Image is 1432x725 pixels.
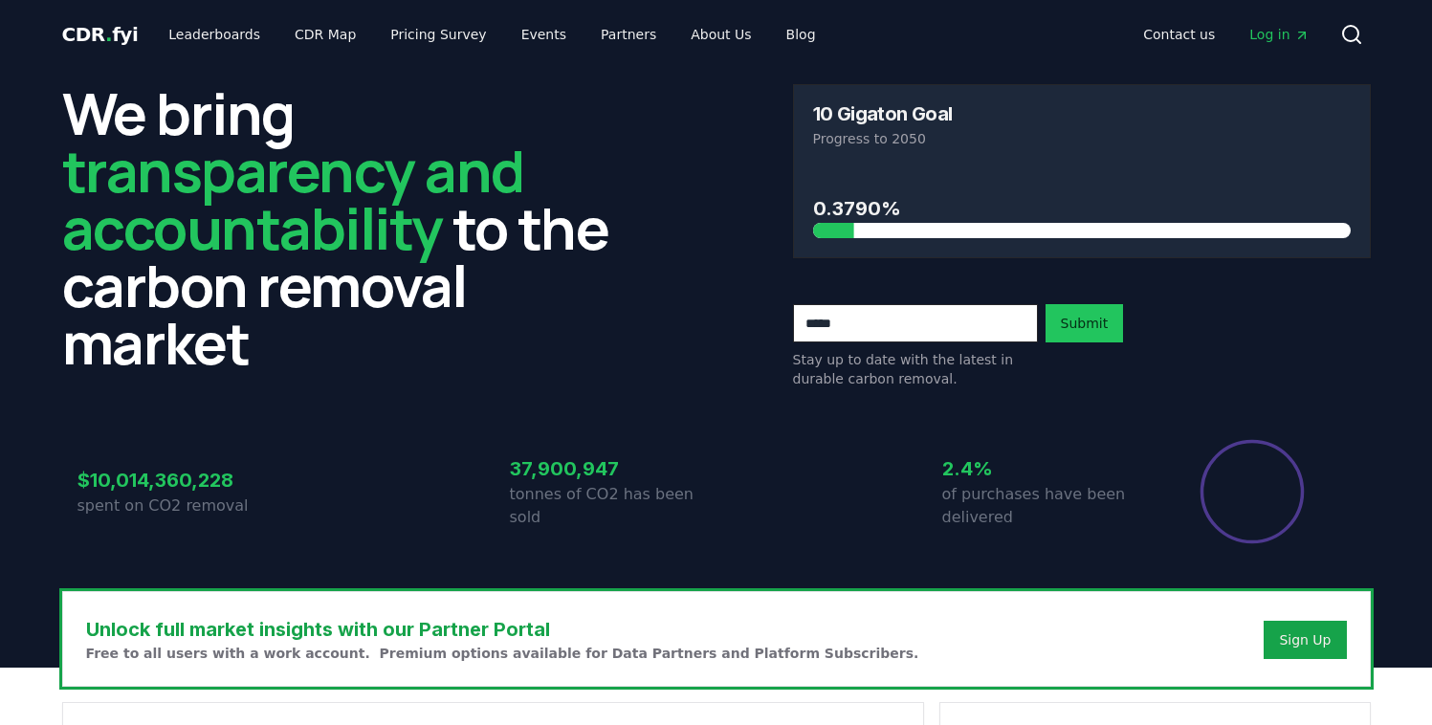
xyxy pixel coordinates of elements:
[62,21,139,48] a: CDR.fyi
[1264,621,1346,659] button: Sign Up
[675,17,766,52] a: About Us
[77,494,284,517] p: spent on CO2 removal
[942,454,1149,483] h3: 2.4%
[153,17,830,52] nav: Main
[942,483,1149,529] p: of purchases have been delivered
[1249,25,1309,44] span: Log in
[62,84,640,371] h2: We bring to the carbon removal market
[77,466,284,494] h3: $10,014,360,228
[813,194,1351,223] h3: 0.3790%
[153,17,275,52] a: Leaderboards
[86,644,919,663] p: Free to all users with a work account. Premium options available for Data Partners and Platform S...
[1128,17,1324,52] nav: Main
[506,17,582,52] a: Events
[585,17,672,52] a: Partners
[375,17,501,52] a: Pricing Survey
[1199,438,1306,545] div: Percentage of sales delivered
[1279,630,1331,649] a: Sign Up
[62,23,139,46] span: CDR fyi
[105,23,112,46] span: .
[510,483,716,529] p: tonnes of CO2 has been sold
[1234,17,1324,52] a: Log in
[813,129,1351,148] p: Progress to 2050
[510,454,716,483] h3: 37,900,947
[813,104,953,123] h3: 10 Gigaton Goal
[1128,17,1230,52] a: Contact us
[771,17,831,52] a: Blog
[793,350,1038,388] p: Stay up to date with the latest in durable carbon removal.
[279,17,371,52] a: CDR Map
[62,131,524,267] span: transparency and accountability
[86,615,919,644] h3: Unlock full market insights with our Partner Portal
[1046,304,1124,342] button: Submit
